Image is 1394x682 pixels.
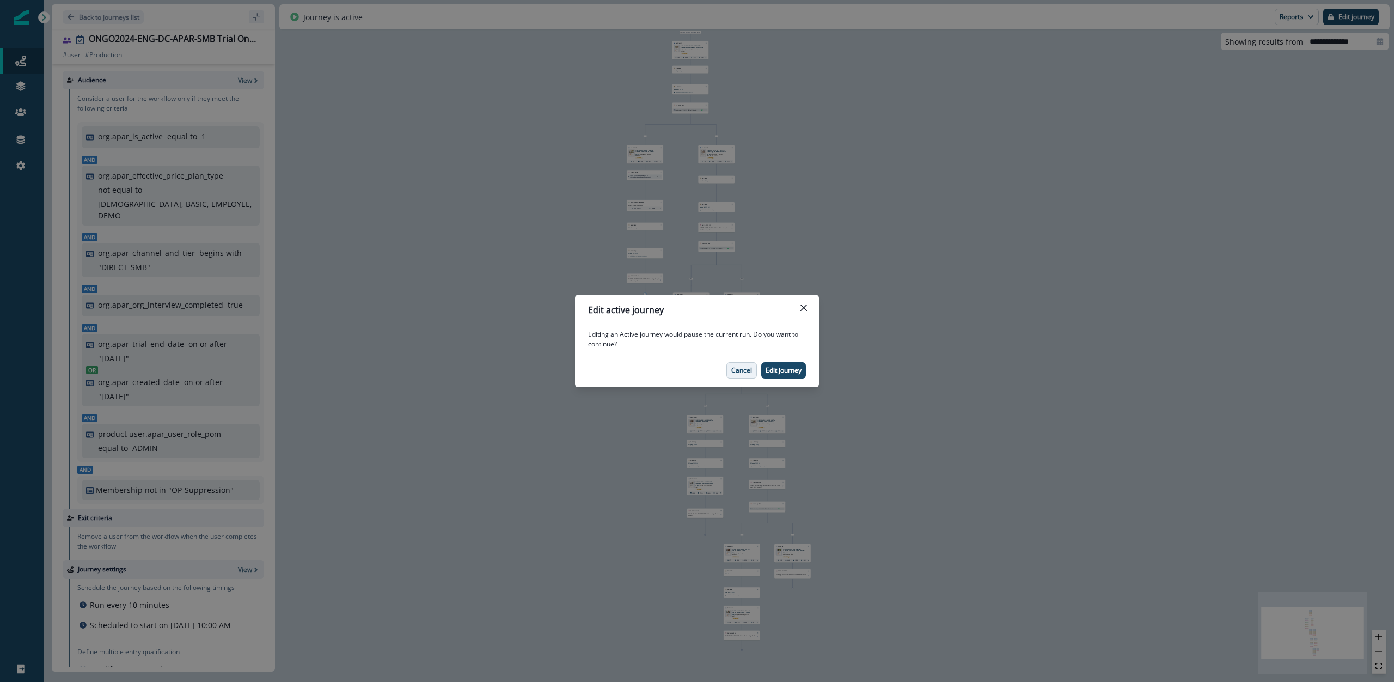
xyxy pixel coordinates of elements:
button: Cancel [726,362,757,379]
p: Edit active journey [588,303,664,316]
p: Cancel [731,367,752,374]
p: Editing an Active journey would pause the current run. Do you want to continue? [588,330,806,349]
button: Close [795,299,812,316]
button: Edit journey [761,362,806,379]
p: Edit journey [766,367,802,374]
